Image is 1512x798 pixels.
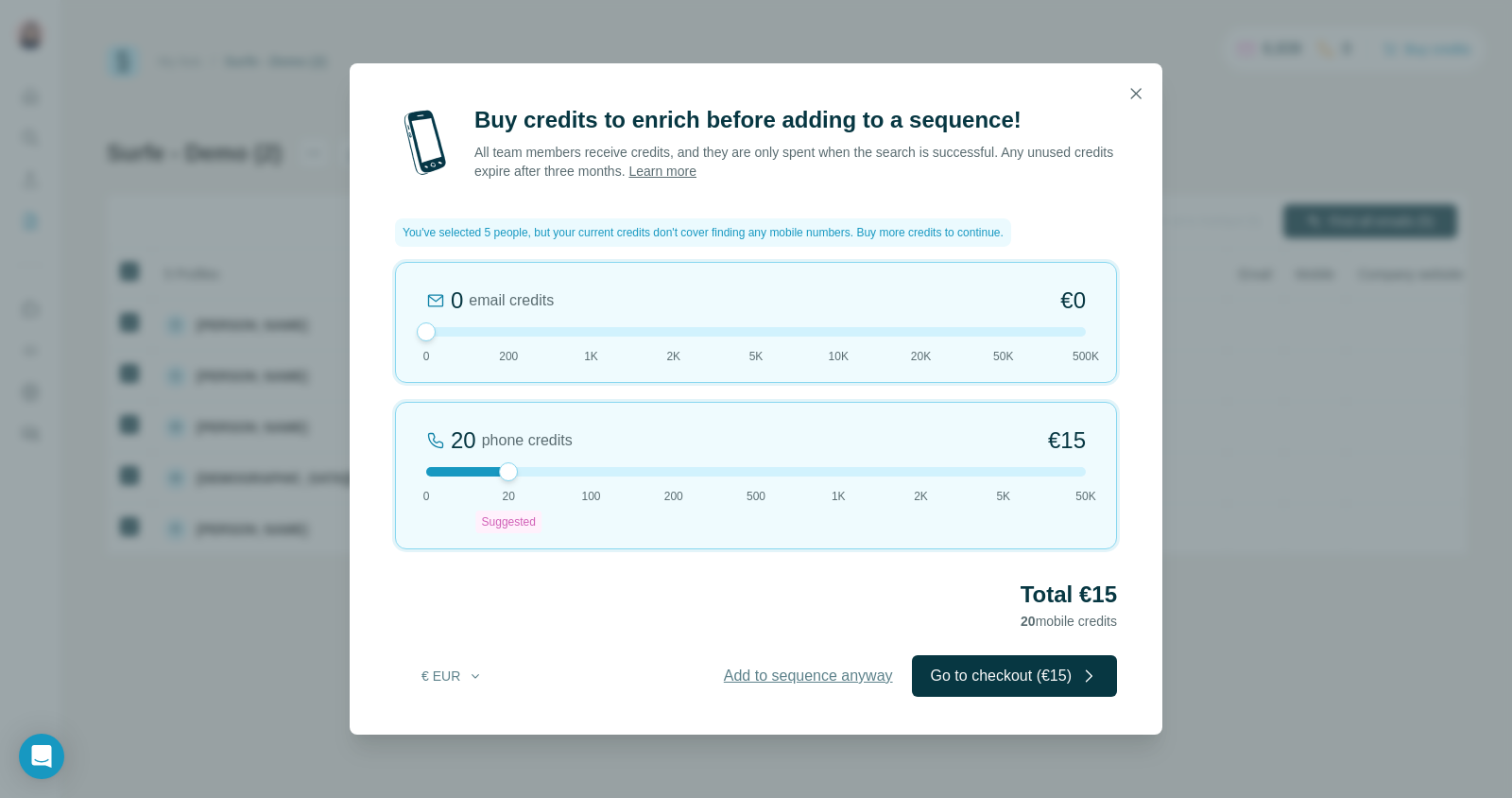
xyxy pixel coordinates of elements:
[395,580,1117,610] h2: Total €15
[451,425,476,456] div: 20
[19,734,64,779] div: Open Intercom Messenger
[666,348,680,365] span: 2K
[914,488,928,505] span: 2K
[423,488,430,505] span: 0
[993,348,1013,365] span: 50K
[584,348,598,365] span: 1K
[705,655,912,697] button: Add to sequence anyway
[1021,614,1036,629] span: 20
[503,488,515,505] span: 20
[474,143,1117,181] p: All team members receive credits, and they are only spent when the search is successful. Any unus...
[1060,286,1086,316] span: €0
[451,286,463,316] div: 0
[499,348,518,365] span: 200
[664,488,683,505] span: 200
[1021,614,1117,629] span: mobile credits
[911,348,931,365] span: 20K
[747,488,765,505] span: 500
[395,105,455,181] img: mobile-phone
[749,348,764,365] span: 5K
[581,488,600,505] span: 100
[476,511,541,533] div: Suggested
[628,164,696,179] a: Learn more
[423,348,430,365] span: 0
[724,665,893,687] span: Add to sequence anyway
[469,289,554,312] span: email credits
[829,348,849,365] span: 10K
[1075,488,1095,505] span: 50K
[912,655,1117,697] button: Go to checkout (€15)
[482,429,573,452] span: phone credits
[1073,348,1099,365] span: 500K
[1048,425,1086,456] span: €15
[996,488,1010,505] span: 5K
[408,659,496,693] button: € EUR
[403,224,1004,241] span: You've selected 5 people, but your current credits don't cover finding any mobile numbers. Buy mo...
[832,488,846,505] span: 1K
